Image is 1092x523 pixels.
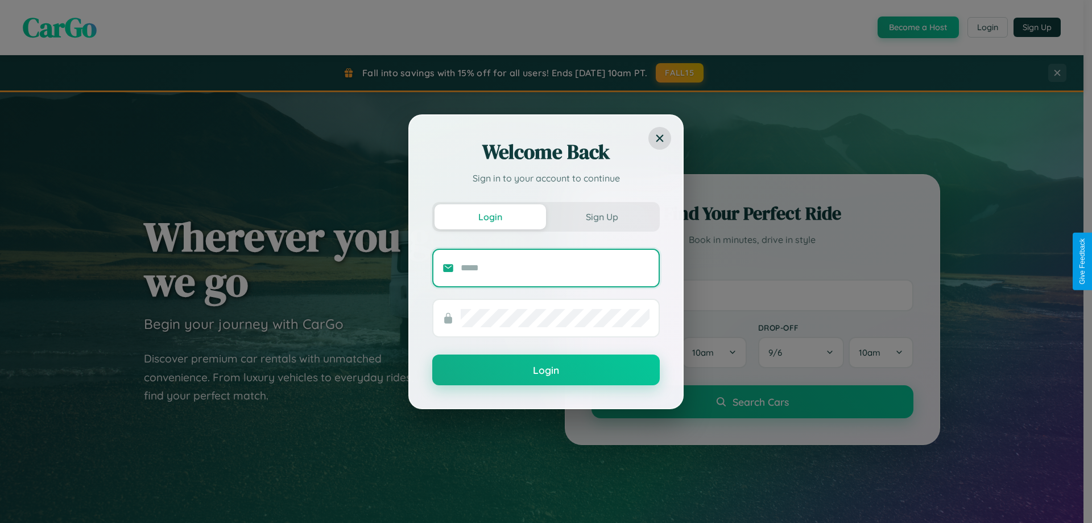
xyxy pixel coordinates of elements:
[432,355,660,385] button: Login
[435,204,546,229] button: Login
[432,138,660,166] h2: Welcome Back
[432,171,660,185] p: Sign in to your account to continue
[546,204,657,229] button: Sign Up
[1078,238,1086,285] div: Give Feedback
